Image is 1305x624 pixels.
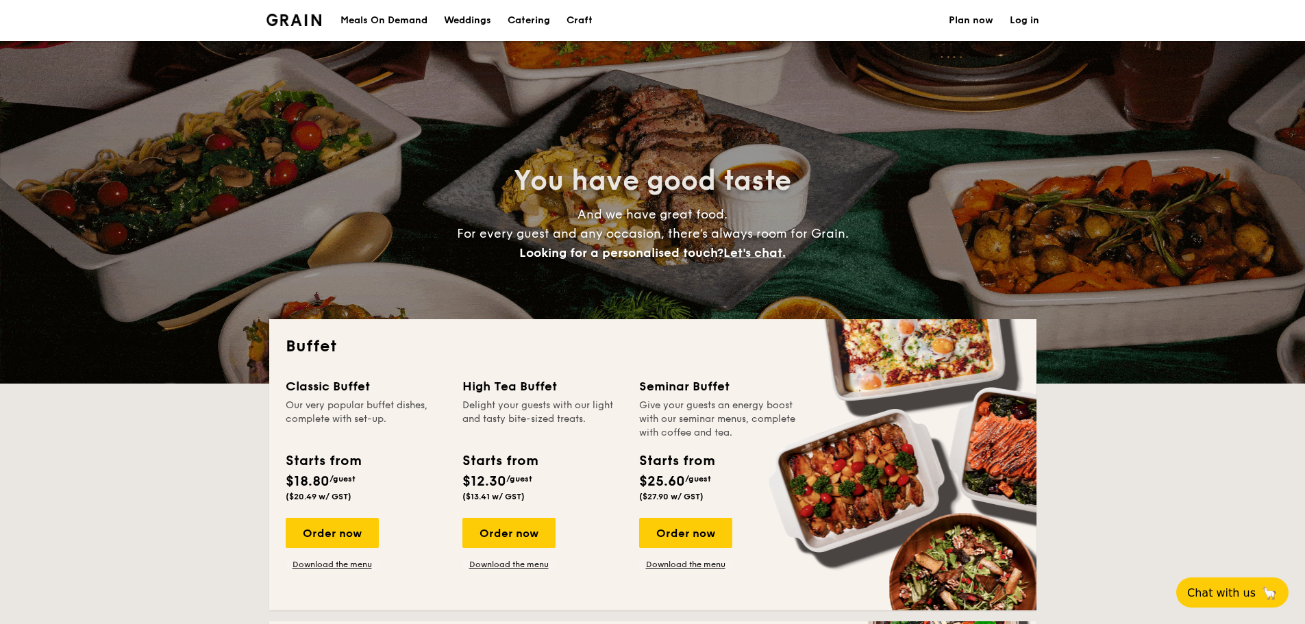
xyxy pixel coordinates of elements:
[286,399,446,440] div: Our very popular buffet dishes, complete with set-up.
[723,245,786,260] span: Let's chat.
[286,473,330,490] span: $18.80
[462,518,556,548] div: Order now
[514,164,791,197] span: You have good taste
[639,473,685,490] span: $25.60
[286,451,360,471] div: Starts from
[639,518,732,548] div: Order now
[286,336,1020,358] h2: Buffet
[286,377,446,396] div: Classic Buffet
[462,559,556,570] a: Download the menu
[286,518,379,548] div: Order now
[266,14,322,26] img: Grain
[639,492,704,501] span: ($27.90 w/ GST)
[639,377,799,396] div: Seminar Buffet
[462,399,623,440] div: Delight your guests with our light and tasty bite-sized treats.
[266,14,322,26] a: Logotype
[685,474,711,484] span: /guest
[462,451,537,471] div: Starts from
[462,377,623,396] div: High Tea Buffet
[462,492,525,501] span: ($13.41 w/ GST)
[1261,585,1278,601] span: 🦙
[639,559,732,570] a: Download the menu
[330,474,356,484] span: /guest
[462,473,506,490] span: $12.30
[286,492,351,501] span: ($20.49 w/ GST)
[506,474,532,484] span: /guest
[1176,577,1289,608] button: Chat with us🦙
[286,559,379,570] a: Download the menu
[639,451,714,471] div: Starts from
[519,245,723,260] span: Looking for a personalised touch?
[457,207,849,260] span: And we have great food. For every guest and any occasion, there’s always room for Grain.
[1187,586,1256,599] span: Chat with us
[639,399,799,440] div: Give your guests an energy boost with our seminar menus, complete with coffee and tea.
